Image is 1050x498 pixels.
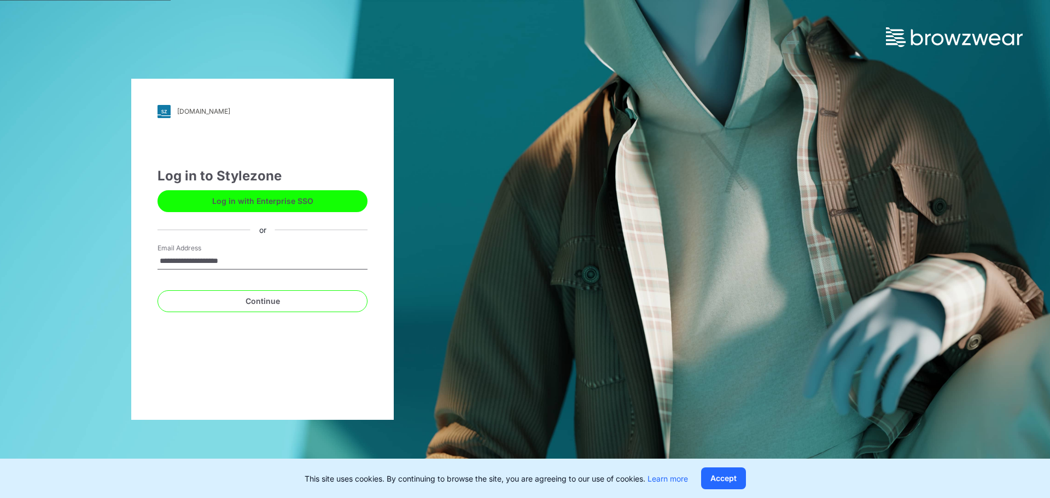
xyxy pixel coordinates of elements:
[157,290,367,312] button: Continue
[157,105,367,118] a: [DOMAIN_NAME]
[157,105,171,118] img: svg+xml;base64,PHN2ZyB3aWR0aD0iMjgiIGhlaWdodD0iMjgiIHZpZXdCb3g9IjAgMCAyOCAyOCIgZmlsbD0ibm9uZSIgeG...
[250,224,275,236] div: or
[177,107,230,115] div: [DOMAIN_NAME]
[647,474,688,483] a: Learn more
[157,243,234,253] label: Email Address
[701,467,746,489] button: Accept
[305,473,688,484] p: This site uses cookies. By continuing to browse the site, you are agreeing to our use of cookies.
[886,27,1023,47] img: browzwear-logo.73288ffb.svg
[157,166,367,186] div: Log in to Stylezone
[157,190,367,212] button: Log in with Enterprise SSO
